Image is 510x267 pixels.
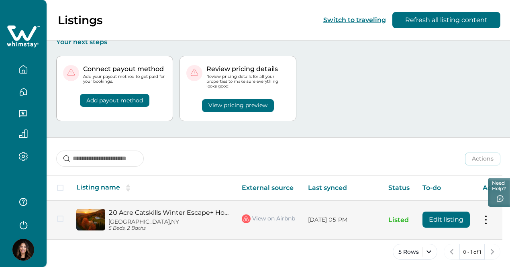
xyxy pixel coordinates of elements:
th: Last synced [302,176,382,200]
button: Add payout method [80,94,149,107]
button: sorting [120,184,136,192]
th: To-do [416,176,476,200]
p: Connect payout method [83,65,166,73]
p: Add your payout method to get paid for your bookings. [83,74,166,84]
th: Listing name [70,176,235,200]
a: 20 Acre Catskills Winter Escape+ Hot Tub,Game Room [108,209,229,216]
p: Review pricing details for all your properties to make sure everything looks good! [206,74,290,89]
p: 0 - 1 of 1 [463,248,481,256]
p: Listings [58,13,102,27]
button: Refresh all listing content [392,12,500,28]
button: previous page [444,244,460,260]
button: Edit listing [422,212,470,228]
button: View pricing preview [202,99,274,112]
button: 5 Rows [393,244,437,260]
p: [GEOGRAPHIC_DATA], NY [108,218,229,225]
button: Actions [465,153,500,165]
img: propertyImage_20 Acre Catskills Winter Escape+ Hot Tub,Game Room [76,209,105,230]
th: Status [382,176,416,200]
img: Whimstay Host [12,239,34,261]
button: Switch to traveling [323,16,386,24]
p: Listed [388,216,410,224]
button: 0 - 1 of 1 [459,244,485,260]
button: next page [484,244,500,260]
a: View on Airbnb [242,214,295,224]
p: Your next steps [56,38,500,46]
p: [DATE] 05 PM [308,216,375,224]
p: 5 Beds, 2 Baths [108,225,229,231]
th: External source [235,176,302,200]
p: Review pricing details [206,65,290,73]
